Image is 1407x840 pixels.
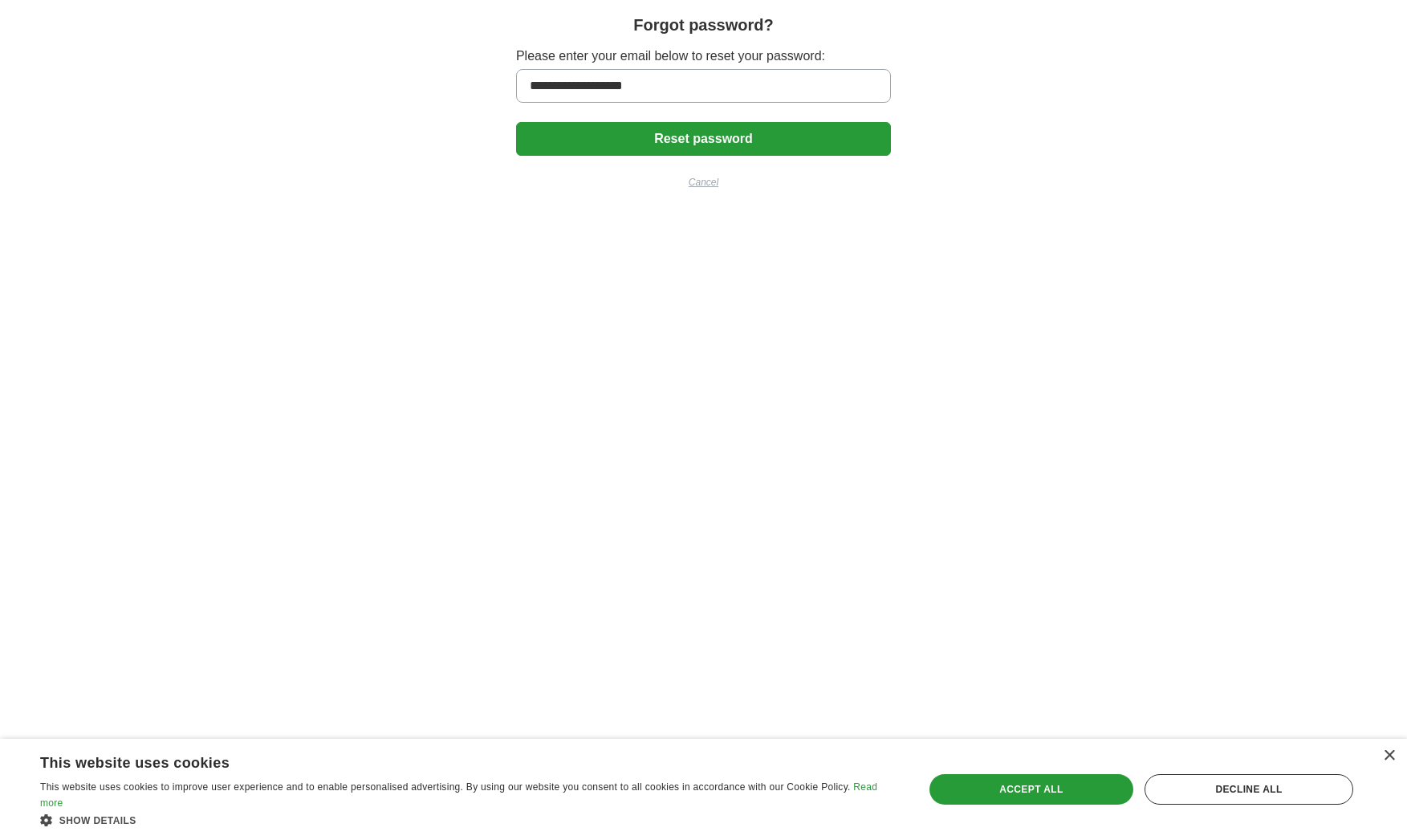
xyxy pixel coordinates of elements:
h1: Forgot password? [633,13,773,37]
div: Show details [40,812,897,828]
a: Cancel [516,175,891,190]
span: Show details [59,815,136,826]
div: Decline all [1145,774,1353,805]
div: Close [1383,750,1395,762]
div: Accept all [929,774,1133,805]
div: This website uses cookies [40,748,857,773]
span: This website uses cookies to improve user experience and to enable personalised advertising. By u... [40,781,851,793]
label: Please enter your email below to reset your password: [516,47,891,66]
button: Reset password [516,122,891,156]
